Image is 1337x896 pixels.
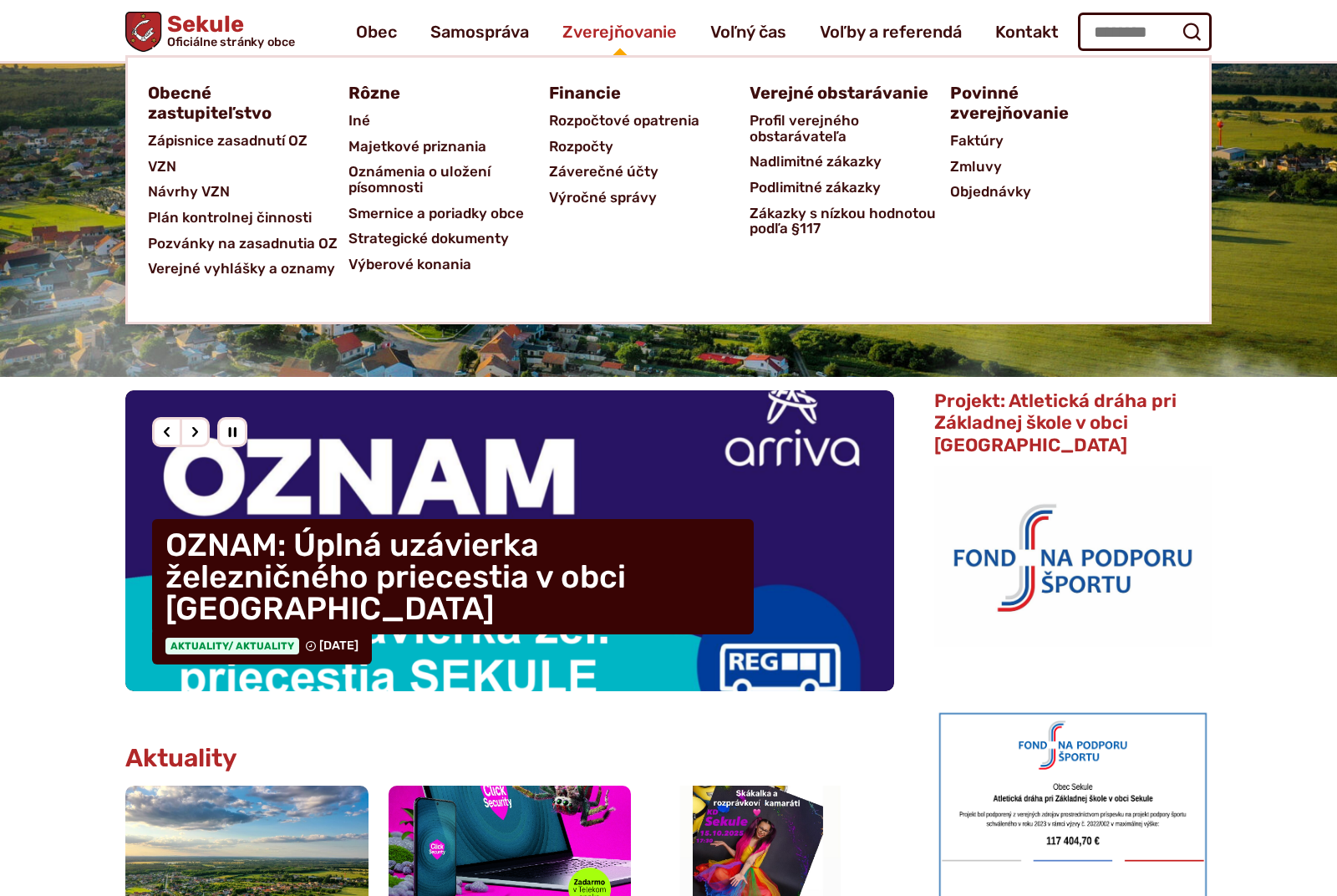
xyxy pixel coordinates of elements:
[348,78,400,108] span: Rôzne
[319,639,358,653] span: [DATE]
[180,417,210,447] div: Nasledujúci slajd
[161,13,295,48] h1: Sekule
[348,226,549,252] a: Strategické dokumenty
[750,108,950,149] a: Profil verejného obstarávateľa
[750,149,950,175] a: Nadlimitné zákazky
[348,252,471,277] span: Výberové konania
[950,128,1151,154] a: Faktúry
[348,108,370,134] span: Iné
[148,231,338,257] span: Pozvánky na zasadnutia OZ
[549,108,750,134] a: Rozpočtové opatrenia
[152,417,182,447] div: Predošlý slajd
[950,154,1002,180] span: Zmluvy
[217,417,247,447] div: Pozastaviť pohyb slajdera
[148,179,348,205] a: Návrhy VZN
[348,201,524,227] span: Smernice a poriadky obce
[356,8,397,55] a: Obec
[549,134,750,160] a: Rozpočty
[148,128,348,154] a: Zápisnice zasadnutí OZ
[165,638,299,654] span: Aktuality
[750,175,950,201] a: Podlimitné zákazky
[750,201,950,242] a: Zákazky s nízkou hodnotou podľa §117
[148,256,348,282] a: Verejné vyhlášky a oznamy
[950,128,1004,154] span: Faktúry
[549,78,621,108] span: Financie
[348,108,549,134] a: Iné
[950,78,1131,128] a: Povinné zverejňovanie
[152,519,754,634] h4: OZNAM: Úplná uzávierka železničného priecestia v obci [GEOGRAPHIC_DATA]
[549,108,699,134] span: Rozpočtové opatrenia
[549,134,613,160] span: Rozpočty
[148,128,308,154] span: Zápisnice zasadnutí OZ
[148,256,335,282] span: Verejné vyhlášky a oznamy
[934,389,1177,456] span: Projekt: Atletická dráha pri Základnej škole v obci [GEOGRAPHIC_DATA]
[148,231,348,257] a: Pozvánky na zasadnutia OZ
[125,745,237,772] h3: Aktuality
[348,201,549,227] a: Smernice a poriadky obce
[148,154,176,180] span: VZN
[750,149,882,175] span: Nadlimitné zákazky
[950,179,1031,205] span: Objednávky
[950,154,1151,180] a: Zmluvy
[710,8,786,55] a: Voľný čas
[430,8,529,55] a: Samospráva
[348,252,549,277] a: Výberové konania
[562,8,677,55] a: Zverejňovanie
[167,36,296,48] span: Oficiálne stránky obce
[348,134,549,160] a: Majetkové priznania
[995,8,1059,55] a: Kontakt
[348,159,549,200] a: Oznámenia o uložení písomnosti
[549,185,750,211] a: Výročné správy
[549,78,730,108] a: Financie
[549,185,657,211] span: Výročné správy
[549,159,658,185] span: Záverečné účty
[348,134,486,160] span: Majetkové priznania
[148,154,348,180] a: VZN
[125,12,295,52] a: Logo Sekule, prejsť na domovskú stránku.
[125,390,894,691] div: 4 / 8
[148,179,230,205] span: Návrhy VZN
[125,390,894,691] a: OZNAM: Úplná uzávierka železničného priecestia v obci [GEOGRAPHIC_DATA] Aktuality/ Aktuality [DATE]
[934,466,1212,646] img: logo_fnps.png
[148,205,348,231] a: Plán kontrolnej činnosti
[750,78,930,108] a: Verejné obstarávanie
[228,640,294,652] span: / Aktuality
[348,226,509,252] span: Strategické dokumenty
[125,12,161,52] img: Prejsť na domovskú stránku
[750,78,928,108] span: Verejné obstarávanie
[750,175,881,201] span: Podlimitné zákazky
[348,78,529,108] a: Rôzne
[549,159,750,185] a: Záverečné účty
[950,179,1151,205] a: Objednávky
[820,8,962,55] a: Voľby a referendá
[148,78,328,128] a: Obecné zastupiteľstvo
[148,205,312,231] span: Plán kontrolnej činnosti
